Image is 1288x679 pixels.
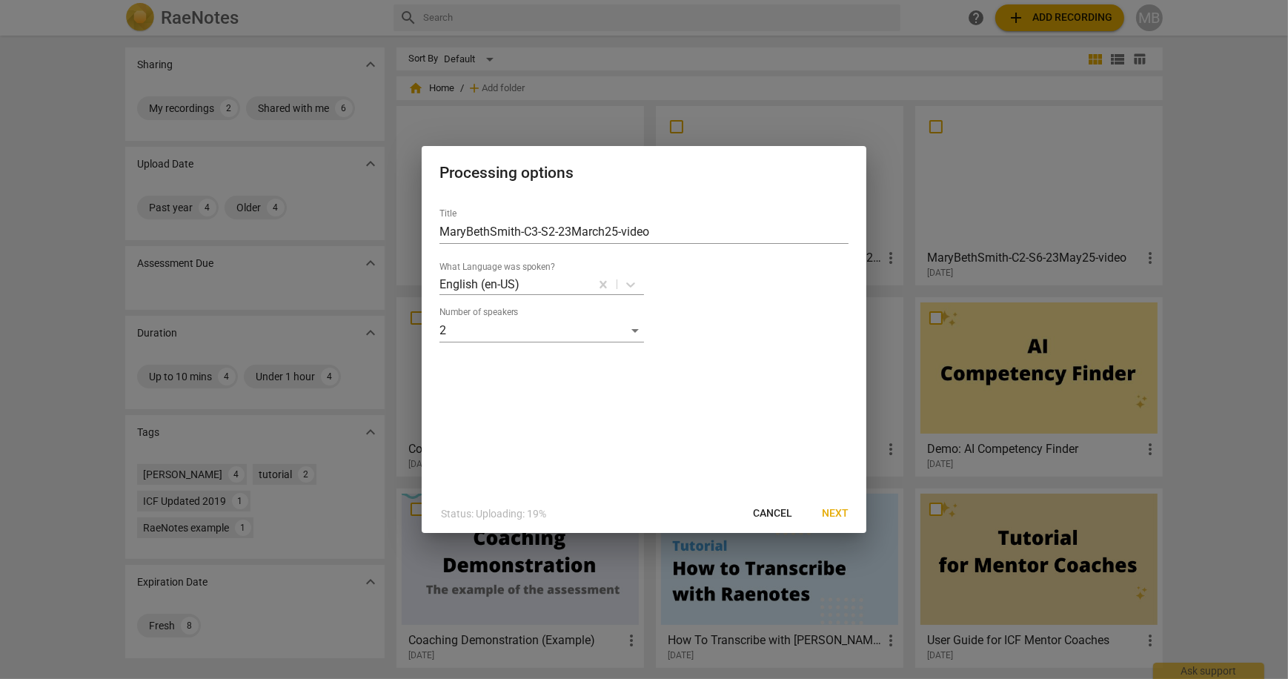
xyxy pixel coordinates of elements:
span: Cancel [753,506,792,521]
span: Next [822,506,849,521]
button: Next [810,500,860,527]
label: Title [439,210,457,219]
label: What Language was spoken? [439,263,555,272]
p: English (en-US) [439,276,519,293]
h2: Processing options [439,164,849,182]
label: Number of speakers [439,308,519,317]
button: Cancel [741,500,804,527]
p: Status: Uploading: 19% [441,506,546,522]
div: 2 [439,319,644,342]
